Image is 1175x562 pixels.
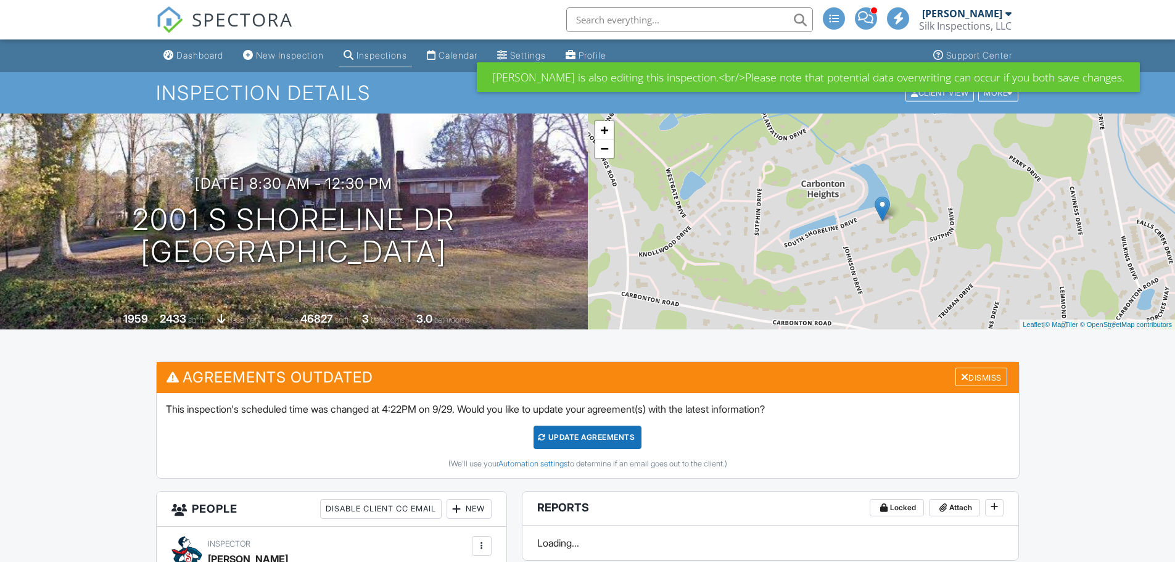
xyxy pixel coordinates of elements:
a: Automation settings [498,459,567,468]
div: Support Center [946,50,1012,60]
span: SPECTORA [192,6,293,32]
div: New [447,499,492,519]
span: sq.ft. [335,315,350,324]
div: New Inspection [256,50,324,60]
span: sq. ft. [188,315,205,324]
a: Zoom out [595,139,614,158]
img: The Best Home Inspection Software - Spectora [156,6,183,33]
div: 1959 [123,312,148,325]
span: Inspector [208,539,250,548]
a: © OpenStreetMap contributors [1080,321,1172,328]
div: Silk Inspections, LLC [919,20,1012,32]
a: New Inspection [238,44,329,67]
a: SPECTORA [156,17,293,43]
a: Leaflet [1023,321,1043,328]
h1: 2001 S Shoreline Dr [GEOGRAPHIC_DATA] [132,204,455,269]
h1: Inspection Details [156,82,1020,104]
span: bathrooms [434,315,469,324]
div: [PERSON_NAME] is also editing this inspection.<br/>Please note that potential data overwriting ca... [477,62,1140,92]
a: Profile [561,44,611,67]
div: Disable Client CC Email [320,499,442,519]
div: Calendar [439,50,477,60]
div: | [1020,320,1175,330]
span: Lot Size [273,315,299,324]
div: (We'll use your to determine if an email goes out to the client.) [166,459,1010,469]
a: Settings [492,44,551,67]
h3: Agreements Outdated [157,362,1019,392]
div: 3.0 [416,312,432,325]
a: Zoom in [595,121,614,139]
div: Update Agreements [534,426,641,449]
a: Calendar [422,44,482,67]
span: Built [108,315,122,324]
div: 2433 [160,312,186,325]
div: [PERSON_NAME] [922,7,1002,20]
span: bedrooms [371,315,405,324]
div: Settings [510,50,546,60]
h3: [DATE] 8:30 am - 12:30 pm [195,175,392,192]
div: Client View [905,85,974,101]
div: This inspection's scheduled time was changed at 4:22PM on 9/29. Would you like to update your agr... [157,393,1019,478]
a: Client View [904,88,977,97]
input: Search everything... [566,7,813,32]
a: Support Center [928,44,1017,67]
div: Dashboard [176,50,223,60]
div: Profile [579,50,606,60]
span: basement [228,315,261,324]
div: Inspections [357,50,407,60]
div: More [978,85,1018,101]
a: Dashboard [159,44,228,67]
div: 3 [362,312,369,325]
a: © MapTiler [1045,321,1078,328]
div: 46827 [300,312,333,325]
a: Inspections [339,44,412,67]
div: Dismiss [955,368,1007,387]
h3: People [157,492,506,527]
